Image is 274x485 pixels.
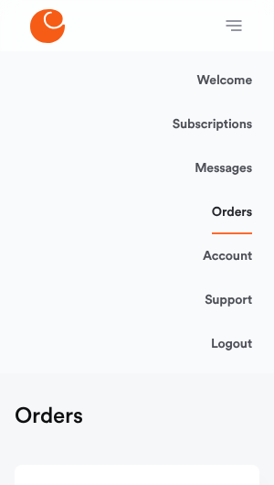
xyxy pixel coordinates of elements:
[203,234,252,278] a: Account
[205,278,252,322] a: Support
[211,322,252,366] a: Logout
[197,59,252,102] a: Welcome
[212,190,252,234] a: Orders
[15,403,83,432] h1: Orders
[195,146,252,190] a: Messages
[173,102,252,146] a: Subscriptions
